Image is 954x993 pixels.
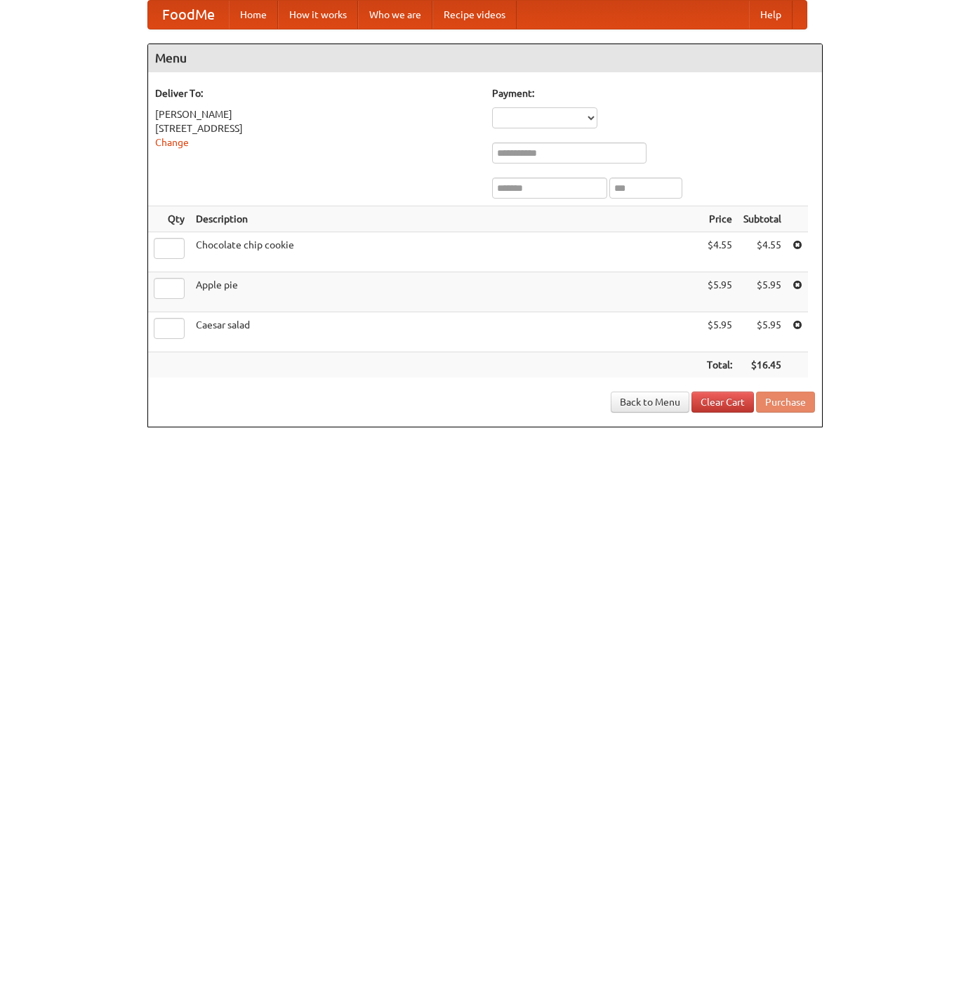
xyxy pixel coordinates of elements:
[738,312,787,352] td: $5.95
[190,206,701,232] th: Description
[738,232,787,272] td: $4.55
[749,1,793,29] a: Help
[701,272,738,312] td: $5.95
[738,206,787,232] th: Subtotal
[278,1,358,29] a: How it works
[432,1,517,29] a: Recipe videos
[148,44,822,72] h4: Menu
[190,232,701,272] td: Chocolate chip cookie
[155,137,189,148] a: Change
[738,352,787,378] th: $16.45
[148,206,190,232] th: Qty
[756,392,815,413] button: Purchase
[190,272,701,312] td: Apple pie
[148,1,229,29] a: FoodMe
[701,206,738,232] th: Price
[155,86,478,100] h5: Deliver To:
[190,312,701,352] td: Caesar salad
[701,232,738,272] td: $4.55
[358,1,432,29] a: Who we are
[492,86,815,100] h5: Payment:
[229,1,278,29] a: Home
[691,392,754,413] a: Clear Cart
[155,121,478,135] div: [STREET_ADDRESS]
[701,312,738,352] td: $5.95
[701,352,738,378] th: Total:
[155,107,478,121] div: [PERSON_NAME]
[738,272,787,312] td: $5.95
[611,392,689,413] a: Back to Menu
